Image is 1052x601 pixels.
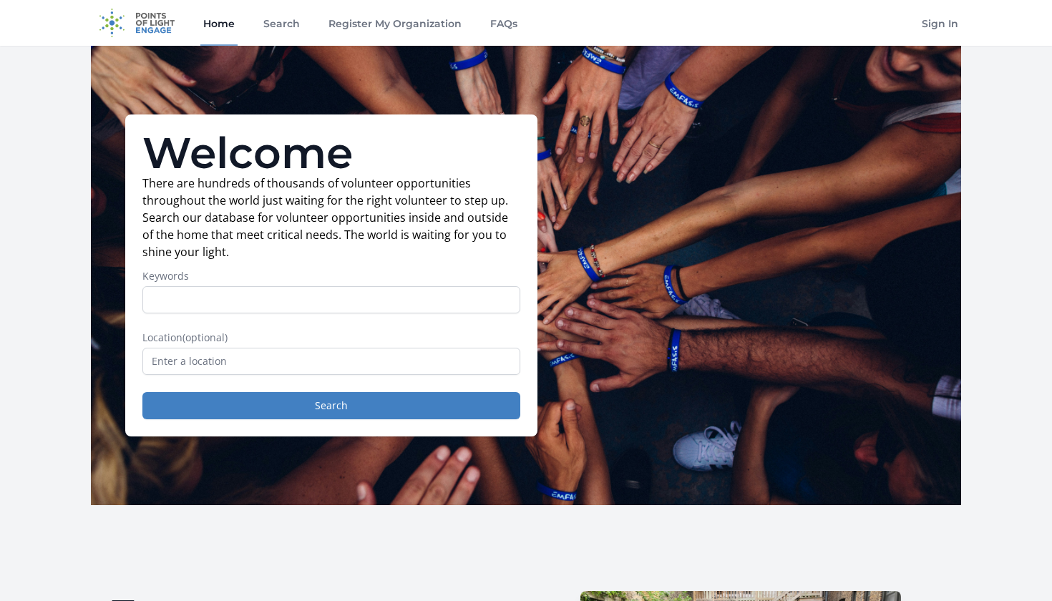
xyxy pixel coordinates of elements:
button: Search [142,392,520,419]
label: Location [142,331,520,345]
p: There are hundreds of thousands of volunteer opportunities throughout the world just waiting for ... [142,175,520,260]
label: Keywords [142,269,520,283]
span: (optional) [182,331,228,344]
input: Enter a location [142,348,520,375]
h1: Welcome [142,132,520,175]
